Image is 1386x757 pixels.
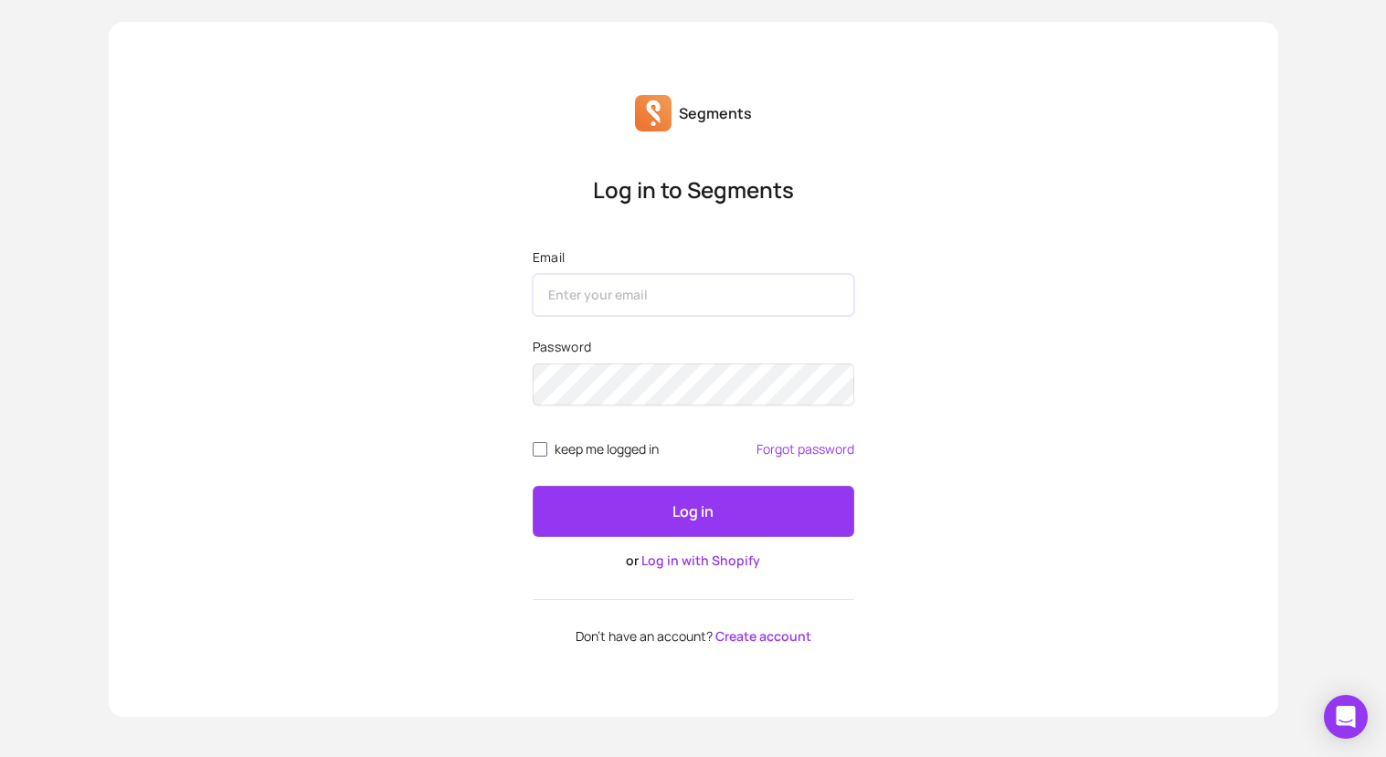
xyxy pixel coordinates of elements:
p: Log in [672,500,714,522]
p: Don't have an account? [533,629,854,644]
div: Open Intercom Messenger [1324,695,1368,739]
input: Password [533,363,854,405]
button: Log in [533,486,854,537]
label: Password [533,338,854,356]
a: Log in with Shopify [641,552,760,569]
p: Segments [679,102,752,124]
input: Email [533,274,854,316]
label: Email [533,248,854,267]
a: Create account [715,627,811,645]
input: remember me [533,442,547,457]
a: Forgot password [756,442,854,457]
p: or [533,552,854,570]
p: Log in to Segments [533,175,854,205]
span: keep me logged in [555,442,659,457]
